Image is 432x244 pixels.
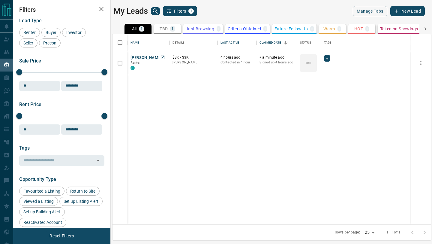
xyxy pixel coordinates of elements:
[130,66,135,70] div: condos.ca
[367,27,368,31] p: -
[218,27,219,31] p: -
[217,34,256,51] div: Last Active
[259,60,294,65] p: Signed up 4 hours ago
[21,209,63,214] span: Set up Building Alert
[130,55,162,61] button: [PERSON_NAME]
[416,59,425,68] button: more
[256,34,297,51] div: Claimed Date
[19,207,65,216] div: Set up Building Alert
[265,27,266,31] p: -
[380,27,418,31] p: Taken on Showings
[21,30,38,35] span: Renter
[113,6,148,16] h1: My Leads
[321,34,411,51] div: Tags
[39,38,61,47] div: Precon
[19,176,56,182] span: Opportunity Type
[19,18,42,23] span: Lead Type
[21,220,64,225] span: Reactivated Account
[19,197,58,206] div: Viewed a Listing
[19,28,40,37] div: Renter
[228,27,261,31] p: Criteria Obtained
[62,28,86,37] div: Investor
[171,27,174,31] p: 1
[59,197,103,206] div: Set up Listing Alert
[324,55,330,62] div: +
[220,60,253,65] p: Contacted in 1 hour
[354,27,363,31] p: HOT
[46,231,78,241] button: Reset Filters
[297,34,321,51] div: Status
[259,55,294,60] p: < a minute ago
[311,27,313,31] p: -
[172,60,214,65] p: [PERSON_NAME]
[21,189,62,194] span: Favourited a Listing
[130,61,141,65] span: Renter
[41,41,58,45] span: Precon
[159,53,166,61] a: Open in New Tab
[19,145,30,151] span: Tags
[186,27,214,31] p: Just Browsing
[160,27,168,31] p: TBD
[362,228,377,237] div: 25
[305,61,311,65] p: TBD
[61,199,100,204] span: Set up Listing Alert
[19,58,41,64] span: Sale Price
[390,6,425,16] button: New Lead
[94,156,102,165] button: Open
[19,187,64,196] div: Favourited a Listing
[220,34,239,51] div: Last Active
[19,218,66,227] div: Reactivated Account
[220,55,253,60] p: 4 hours ago
[172,55,214,60] p: $3K - $3K
[140,27,143,31] p: 1
[163,6,197,16] button: Filters1
[19,102,41,107] span: Rent Price
[324,34,332,51] div: Tags
[64,30,84,35] span: Investor
[326,55,328,61] span: +
[172,34,184,51] div: Details
[259,34,281,51] div: Claimed Date
[19,38,37,47] div: Seller
[132,27,137,31] p: All
[335,230,360,235] p: Rows per page:
[274,27,308,31] p: Future Follow Up
[41,28,61,37] div: Buyer
[21,199,56,204] span: Viewed a Listing
[300,34,311,51] div: Status
[353,6,387,16] button: Manage Tabs
[339,27,340,31] p: -
[386,230,400,235] p: 1–1 of 1
[130,34,139,51] div: Name
[169,34,217,51] div: Details
[151,7,160,15] button: search button
[66,187,100,196] div: Return to Site
[21,41,35,45] span: Seller
[68,189,97,194] span: Return to Site
[323,27,335,31] p: Warm
[43,30,58,35] span: Buyer
[19,6,104,13] h2: Filters
[281,38,290,47] button: Sort
[189,9,193,13] span: 1
[127,34,169,51] div: Name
